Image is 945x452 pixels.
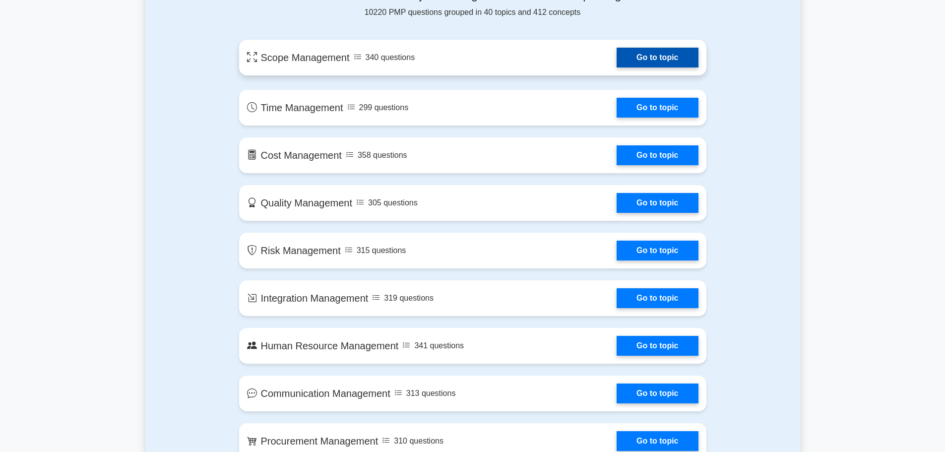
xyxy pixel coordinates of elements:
[617,384,698,403] a: Go to topic
[617,241,698,260] a: Go to topic
[617,431,698,451] a: Go to topic
[617,193,698,213] a: Go to topic
[617,48,698,67] a: Go to topic
[617,336,698,356] a: Go to topic
[617,98,698,118] a: Go to topic
[617,145,698,165] a: Go to topic
[617,288,698,308] a: Go to topic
